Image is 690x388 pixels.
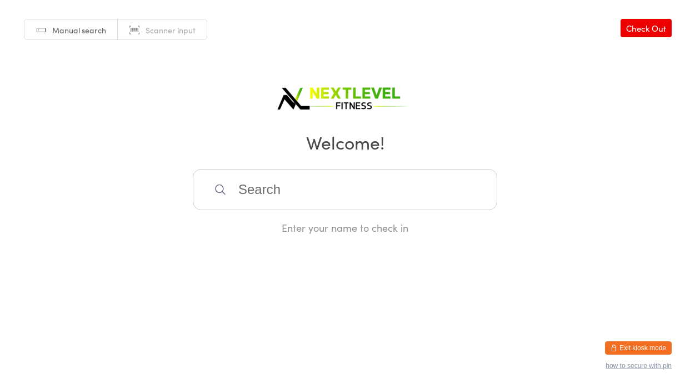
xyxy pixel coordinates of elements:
[606,362,672,370] button: how to secure with pin
[605,341,672,355] button: Exit kiosk mode
[276,78,414,114] img: Next Level Fitness
[621,19,672,37] a: Check Out
[146,24,196,36] span: Scanner input
[11,130,679,155] h2: Welcome!
[52,24,106,36] span: Manual search
[193,221,497,235] div: Enter your name to check in
[193,169,497,210] input: Search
